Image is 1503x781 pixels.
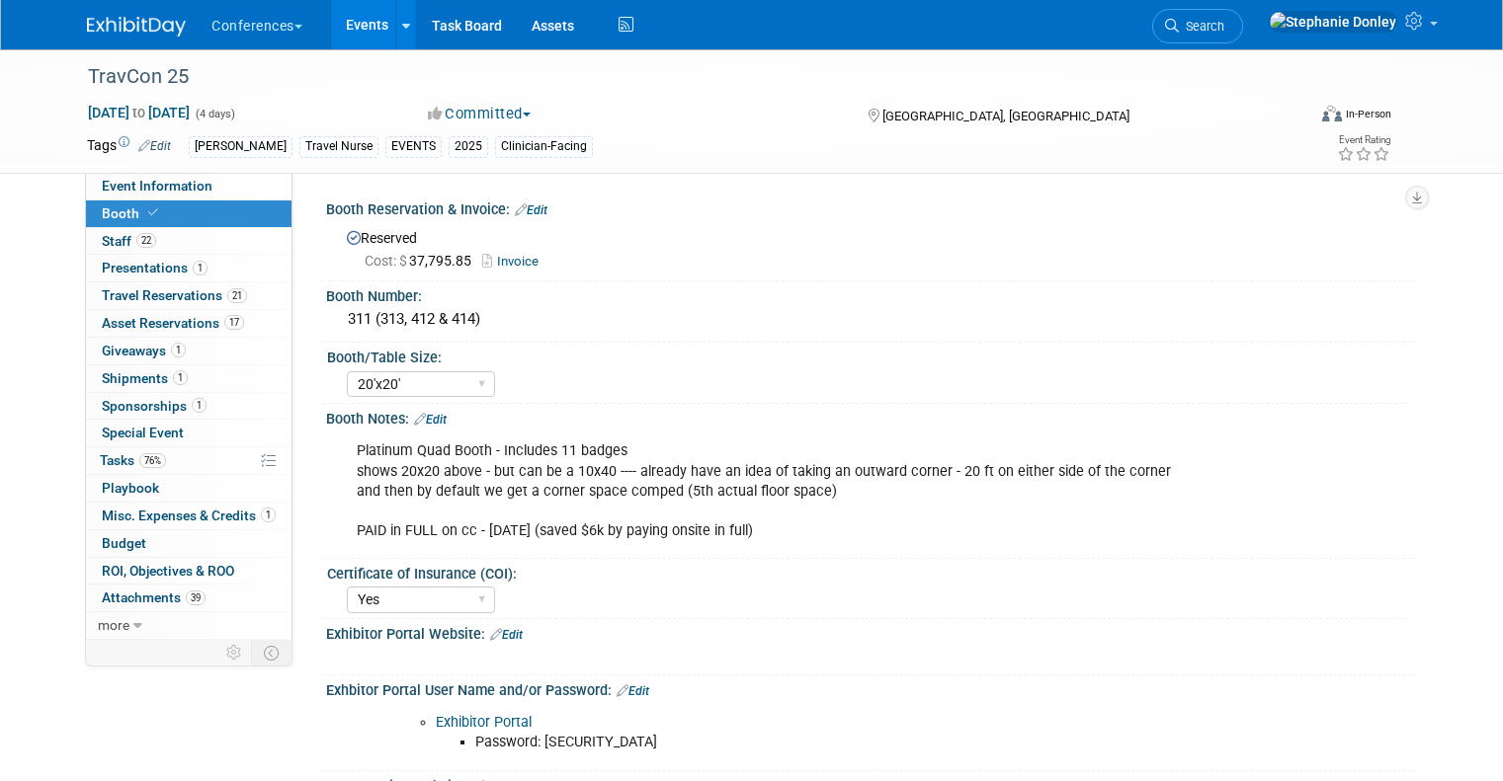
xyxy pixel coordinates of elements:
span: Misc. Expenses & Credits [102,508,276,523]
a: Staff22 [86,228,292,255]
a: Giveaways1 [86,338,292,364]
span: 39 [186,590,206,605]
img: Format-Inperson.png [1322,106,1342,121]
span: Playbook [102,480,159,496]
span: Giveaways [102,343,186,358]
div: [PERSON_NAME] [189,136,292,157]
div: Reserved [341,223,1401,272]
span: Staff [102,233,156,249]
div: Booth Reservation & Invoice: [326,195,1416,220]
span: 1 [261,508,276,522]
a: Asset Reservations17 [86,310,292,337]
span: 37,795.85 [365,253,479,269]
span: more [98,617,129,633]
div: Booth/Table Size: [327,343,1407,367]
div: Exhibitor Portal Website: [326,619,1416,645]
span: 21 [227,288,247,303]
a: Misc. Expenses & Credits1 [86,503,292,529]
a: Booth [86,200,292,227]
span: 17 [224,315,244,330]
span: Attachments [102,589,206,605]
a: Presentations1 [86,255,292,281]
span: 1 [173,370,188,385]
div: Exhbitor Portal User Name and/or Password: [326,675,1416,701]
img: ExhibitDay [87,17,186,37]
span: [GEOGRAPHIC_DATA], [GEOGRAPHIC_DATA] [882,109,1129,123]
a: Sponsorships1 [86,393,292,420]
a: Edit [414,413,447,427]
span: Asset Reservations [102,315,244,331]
span: Booth [102,205,162,221]
a: Budget [86,530,292,557]
div: Certificate of Insurance (COI): [327,559,1407,584]
a: Shipments1 [86,365,292,392]
span: 1 [171,343,186,357]
span: Sponsorships [102,398,207,414]
i: Booth reservation complete [148,207,158,218]
span: 22 [136,233,156,248]
li: Password: [SECURITY_DATA] [475,733,1193,752]
a: Travel Reservations21 [86,282,292,309]
div: EVENTS [385,136,442,157]
td: Toggle Event Tabs [252,640,292,665]
a: Edit [515,203,547,217]
div: Clinician-Facing [495,136,593,157]
span: Event Information [102,178,212,194]
div: Booth Notes: [326,404,1416,430]
a: Edit [138,139,171,153]
img: Stephanie Donley [1269,11,1397,33]
a: Playbook [86,475,292,502]
span: ROI, Objectives & ROO [102,563,234,579]
div: Platinum Quad Booth - Includes 11 badges shows 20x20 above - but can be a 10x40 ---- already have... [343,431,1205,550]
span: 1 [193,261,208,275]
a: Invoice [482,254,548,269]
td: Tags [87,135,171,158]
div: 311 (313, 412 & 414) [341,304,1401,335]
span: Presentations [102,260,208,275]
span: [DATE] [DATE] [87,104,191,121]
a: Special Event [86,420,292,446]
a: Exhibitor Portal [436,714,532,731]
span: 1 [192,398,207,413]
span: Shipments [102,370,188,386]
button: Committed [421,104,539,124]
a: Event Information [86,173,292,199]
span: Special Event [102,425,184,440]
span: Travel Reservations [102,287,247,303]
div: In-Person [1345,107,1391,121]
div: Event Format [1199,103,1391,132]
a: Edit [490,628,523,642]
a: Search [1152,9,1243,43]
span: 76% [139,453,166,468]
a: ROI, Objectives & ROO [86,558,292,585]
a: Edit [617,684,649,698]
div: 2025 [449,136,488,157]
span: Search [1179,19,1224,34]
div: Booth Number: [326,281,1416,306]
span: (4 days) [194,108,235,120]
span: Tasks [100,452,166,468]
span: Budget [102,535,146,551]
td: Personalize Event Tab Strip [217,640,252,665]
div: Event Rating [1337,135,1390,145]
a: more [86,612,292,639]
a: Tasks76% [86,447,292,474]
div: TravCon 25 [81,59,1281,95]
span: Cost: $ [365,253,409,269]
span: to [129,105,148,120]
div: Travel Nurse [299,136,378,157]
a: Attachments39 [86,585,292,611]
